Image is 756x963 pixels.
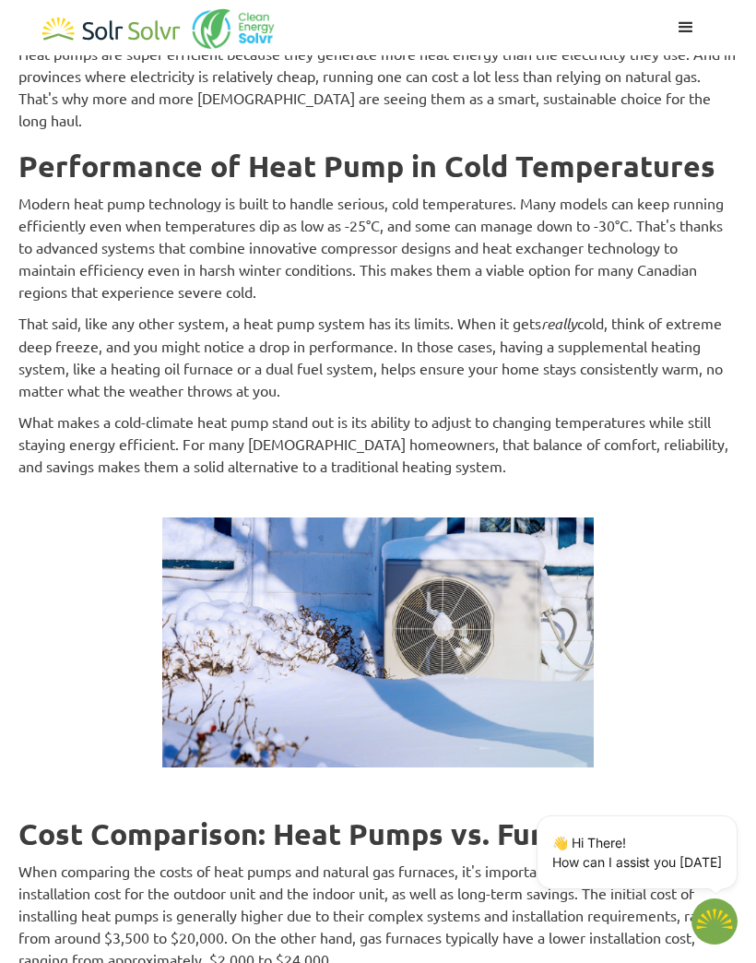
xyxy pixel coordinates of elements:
strong: Cost Comparison: Heat Pumps vs. Furnaces [18,815,623,852]
p: What makes a cold-climate heat pump stand out is its ability to adjust to changing temperatures w... [18,410,738,477]
p: 👋 Hi There! How can I assist you [DATE] [552,833,722,872]
p: ‍ [18,777,738,799]
button: Open chatbot widget [691,898,738,945]
p: Heat pumps are super efficient because they generate more heat energy than the electricity they u... [18,42,738,131]
img: 1702586718.png [691,898,738,945]
p: Modern heat pump technology is built to handle serious, cold temperatures. Many models can keep r... [18,192,738,303]
strong: Performance of Heat Pump in Cold Temperatures [18,148,715,184]
em: really [541,314,577,333]
p: That said, like any other system, a heat pump system has its limits. When it gets cold, think of ... [18,312,738,401]
p: ‍ [18,486,738,508]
